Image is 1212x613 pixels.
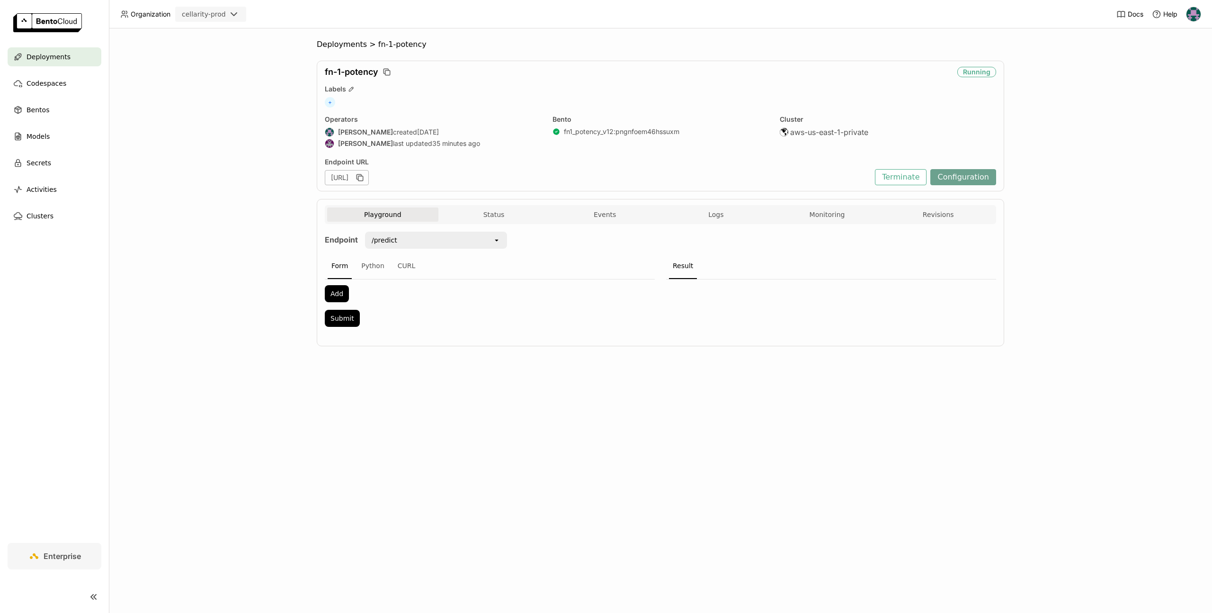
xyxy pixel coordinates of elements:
[930,169,996,185] button: Configuration
[1152,9,1177,19] div: Help
[325,310,360,327] button: Submit
[790,127,868,137] span: aws-us-east-1-private
[338,139,393,148] strong: [PERSON_NAME]
[325,115,541,124] div: Operators
[325,97,335,108] span: +
[8,543,101,569] a: Enterprise
[432,139,480,148] span: 35 minutes ago
[325,85,996,93] div: Labels
[27,78,66,89] span: Codespaces
[394,253,419,279] div: CURL
[325,158,870,166] div: Endpoint URL
[8,207,101,225] a: Clusters
[27,131,50,142] span: Models
[780,115,996,124] div: Cluster
[338,128,393,136] strong: [PERSON_NAME]
[325,170,369,185] div: [URL]
[8,74,101,93] a: Codespaces
[317,40,1004,49] nav: Breadcrumbs navigation
[182,9,226,19] div: cellarity-prod
[398,235,399,245] input: Selected /predict.
[325,127,541,137] div: created
[8,180,101,199] a: Activities
[367,40,378,49] span: >
[875,169,927,185] button: Terminate
[372,235,397,245] div: /predict
[325,285,349,302] button: Add
[227,10,228,19] input: Selected cellarity-prod.
[317,40,367,49] span: Deployments
[1186,7,1201,21] img: Ragy
[27,51,71,63] span: Deployments
[27,157,51,169] span: Secrets
[328,253,352,279] div: Form
[131,10,170,18] span: Organization
[8,153,101,172] a: Secrets
[8,100,101,119] a: Bentos
[417,128,439,136] span: [DATE]
[553,115,769,124] div: Bento
[327,207,438,222] button: Playground
[1128,10,1143,18] span: Docs
[669,253,697,279] div: Result
[1116,9,1143,19] a: Docs
[357,253,388,279] div: Python
[549,207,660,222] button: Events
[44,551,81,561] span: Enterprise
[325,139,541,148] div: last updated
[438,207,550,222] button: Status
[708,210,723,219] span: Logs
[13,13,82,32] img: logo
[772,207,883,222] button: Monitoring
[27,210,53,222] span: Clusters
[325,128,334,136] img: Ragy
[325,235,358,244] strong: Endpoint
[564,127,679,136] a: fn1_potency_v12:pngnfoem46hssuxm
[493,236,500,244] svg: open
[8,47,101,66] a: Deployments
[325,139,334,148] img: Juan Corchado
[325,67,378,77] span: fn-1-potency
[27,184,57,195] span: Activities
[378,40,427,49] span: fn-1-potency
[27,104,49,116] span: Bentos
[957,67,996,77] div: Running
[8,127,101,146] a: Models
[1163,10,1177,18] span: Help
[882,207,994,222] button: Revisions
